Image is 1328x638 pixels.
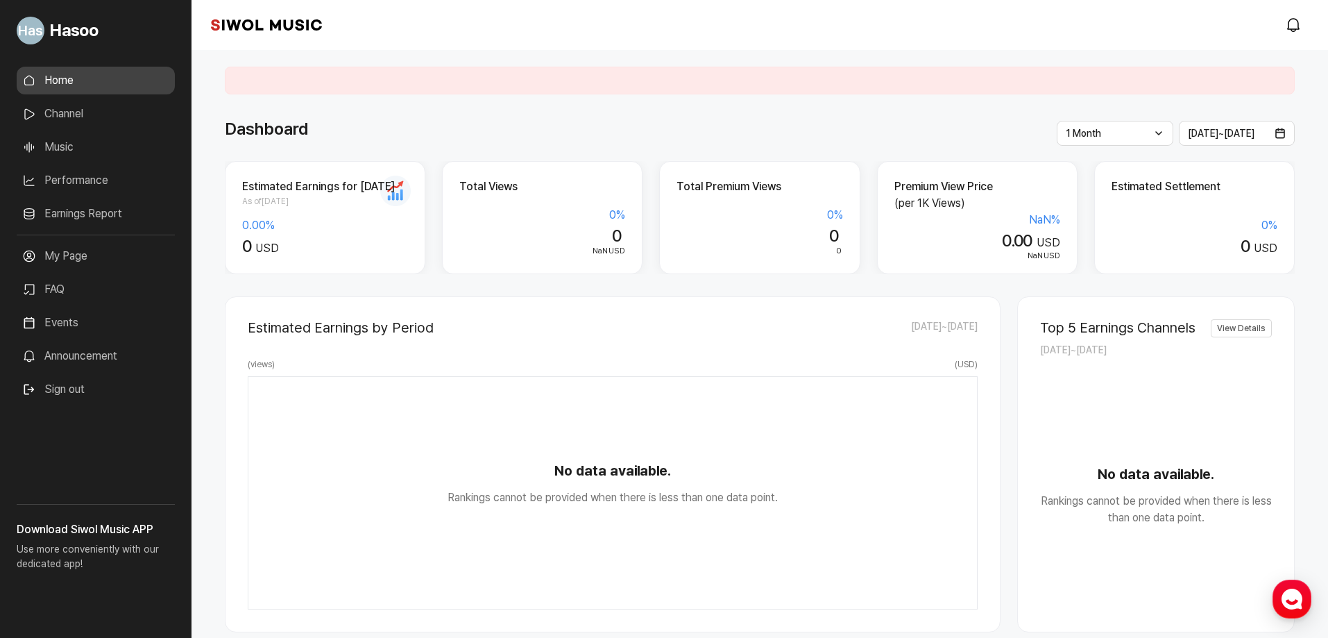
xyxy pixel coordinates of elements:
[17,276,175,303] a: FAQ
[593,246,608,255] span: NaN
[248,358,275,371] span: ( views )
[1179,121,1295,146] button: [DATE]~[DATE]
[459,207,625,224] div: 0 %
[1028,251,1043,260] span: NaN
[17,538,175,582] p: Use more conveniently with our dedicated app!
[17,309,175,337] a: Events
[1040,344,1107,355] span: [DATE] ~ [DATE]
[17,376,90,403] button: Sign out
[1241,236,1250,256] span: 0
[894,195,1060,212] p: (per 1K Views)
[612,226,621,246] span: 0
[225,117,308,142] h1: Dashboard
[894,178,1060,195] h2: Premium View Price
[17,11,175,50] a: Go to My Profile
[1112,237,1277,257] div: USD
[17,521,175,538] h3: Download Siwol Music APP
[242,195,408,208] span: As of [DATE]
[459,178,625,195] h2: Total Views
[894,231,1060,251] div: USD
[242,236,251,256] span: 0
[1211,319,1272,337] a: View Details
[50,18,99,43] span: Hasoo
[1281,11,1309,39] a: modal.notifications
[894,250,1060,262] div: USD
[676,178,842,195] h2: Total Premium Views
[1040,319,1195,336] h2: Top 5 Earnings Channels
[248,489,977,506] p: Rankings cannot be provided when there is less than one data point.
[242,178,408,195] h2: Estimated Earnings for [DATE]
[17,167,175,194] a: Performance
[1188,128,1254,139] span: [DATE] ~ [DATE]
[17,67,175,94] a: Home
[459,245,625,258] div: USD
[17,342,175,370] a: Announcement
[248,319,434,336] h2: Estimated Earnings by Period
[242,237,408,257] div: USD
[248,460,977,481] strong: No data available.
[17,200,175,228] a: Earnings Report
[911,319,978,336] span: [DATE] ~ [DATE]
[676,207,842,224] div: 0 %
[955,358,978,371] span: ( USD )
[836,246,842,255] span: 0
[17,100,175,128] a: Channel
[17,133,175,161] a: Music
[17,242,175,270] a: My Page
[1112,178,1277,195] h2: Estimated Settlement
[242,217,408,234] div: 0.00 %
[1066,128,1101,139] span: 1 Month
[894,212,1060,228] div: NaN %
[1040,464,1272,485] strong: No data available.
[1002,230,1032,251] span: 0.00
[1040,493,1272,526] p: Rankings cannot be provided when there is less than one data point.
[1112,217,1277,234] div: 0 %
[829,226,838,246] span: 0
